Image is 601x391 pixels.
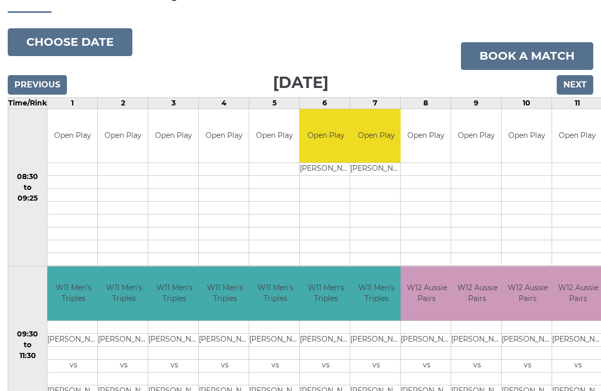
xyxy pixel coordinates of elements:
[98,109,148,163] td: Open Play
[502,266,554,321] td: W12 Aussie Pairs
[451,109,501,163] td: Open Play
[502,333,554,346] td: [PERSON_NAME]
[300,266,352,321] td: W11 Men's Triples
[300,97,350,109] td: 6
[300,163,352,176] td: [PERSON_NAME]
[502,109,552,163] td: Open Play
[148,266,200,321] td: W11 Men's Triples
[557,75,593,95] input: Next
[249,97,300,109] td: 5
[148,359,200,372] td: vs
[451,359,503,372] td: vs
[350,109,402,163] td: Open Play
[451,333,503,346] td: [PERSON_NAME]
[401,97,451,109] td: 8
[300,333,352,346] td: [PERSON_NAME]
[8,75,67,95] input: Previous
[451,97,502,109] td: 9
[249,109,299,163] td: Open Play
[350,163,402,176] td: [PERSON_NAME]
[8,109,47,266] td: 08:30 to 09:25
[350,359,402,372] td: vs
[249,266,301,321] td: W11 Men's Triples
[98,266,150,321] td: W11 Men's Triples
[98,333,150,346] td: [PERSON_NAME]
[502,97,552,109] td: 10
[199,109,249,163] td: Open Play
[47,333,99,346] td: [PERSON_NAME]
[199,333,251,346] td: [PERSON_NAME]
[401,359,453,372] td: vs
[350,266,402,321] td: W11 Men's Triples
[300,359,352,372] td: vs
[47,109,97,163] td: Open Play
[199,97,249,109] td: 4
[401,333,453,346] td: [PERSON_NAME]
[451,266,503,321] td: W12 Aussie Pairs
[249,333,301,346] td: [PERSON_NAME]
[98,359,150,372] td: vs
[98,97,148,109] td: 2
[350,333,402,346] td: [PERSON_NAME]
[300,109,352,163] td: Open Play
[502,359,554,372] td: vs
[148,109,198,163] td: Open Play
[249,359,301,372] td: vs
[8,28,132,56] button: Choose date
[47,359,99,372] td: vs
[47,266,99,321] td: W11 Men's Triples
[199,359,251,372] td: vs
[401,109,451,163] td: Open Play
[350,97,401,109] td: 7
[8,97,47,109] td: Time/Rink
[401,266,453,321] td: W12 Aussie Pairs
[47,97,98,109] td: 1
[148,333,200,346] td: [PERSON_NAME]
[461,42,593,70] a: Book a match
[148,97,199,109] td: 3
[199,266,251,321] td: W11 Men's Triples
